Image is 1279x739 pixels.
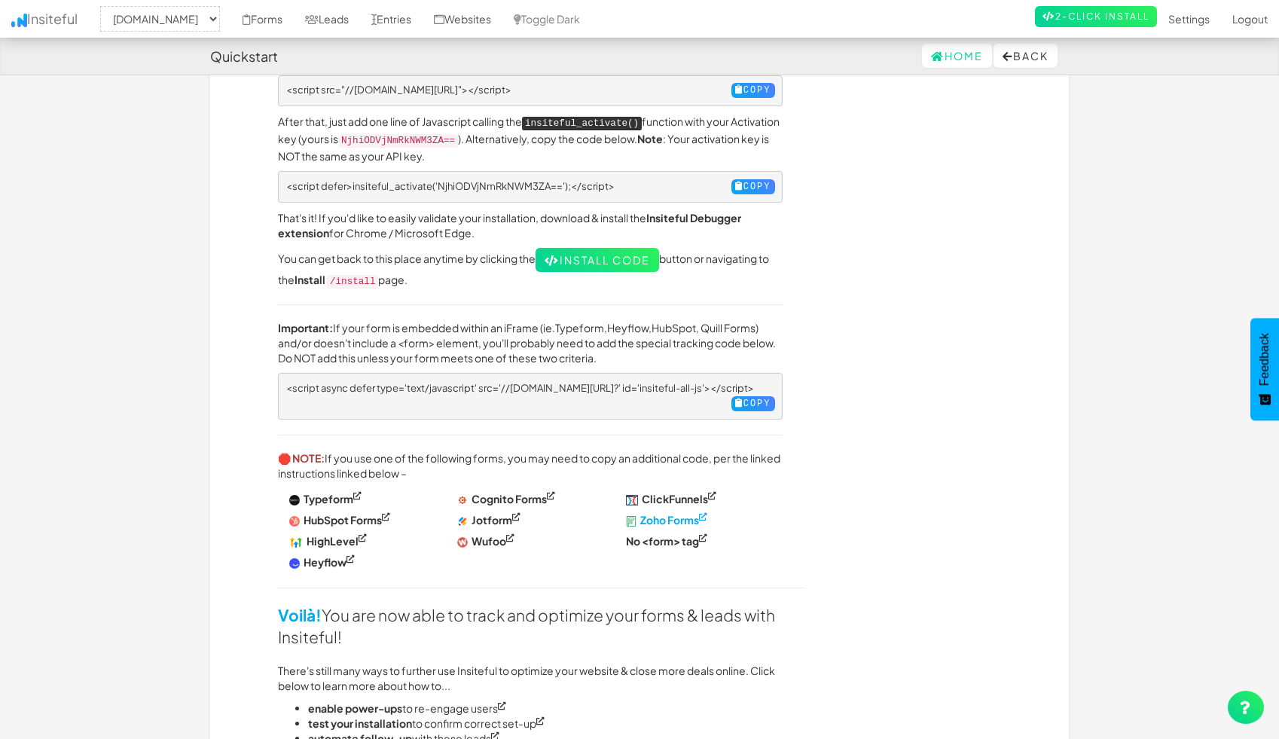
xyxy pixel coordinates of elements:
[626,513,707,527] a: Zoho Forms
[11,14,27,27] img: icon.png
[457,513,520,527] a: Jotform
[289,492,362,505] a: Typeform
[457,534,514,548] a: Wufoo
[626,495,639,505] img: 79z+orbB7DufOPAAAAABJRU5ErkJggg==
[286,180,615,192] span: <script defer>insiteful_activate('NjhiODVjNmRkNWM3ZA==');</script>
[626,534,707,548] a: No <form> tag
[307,534,359,548] strong: HighLevel
[536,248,659,272] a: Install Code
[457,495,468,505] img: 4PZeqjtP8MVz1tdhwd9VTVN4U7hyg3DMAzDMAzDMAzDMAzDMAzDMAzDML74B3OcR2494FplAAAAAElFTkSuQmCC
[731,396,775,411] button: Copy
[652,321,696,334] a: HubSpot
[472,513,512,527] strong: Jotform
[1035,6,1157,27] a: 2-Click Install
[289,537,303,548] img: D4AAAAldEVYdGRhdGU6bW9kaWZ5ADIwMjAtMDEtMjVUMjM6MzI6MjgrMDA6MDC0P0SCAAAAAElFTkSuQmCC
[286,382,754,394] span: <script async defer type='text/javascript' src='//[DOMAIN_NAME][URL]?' id='insiteful-all-js'></sc...
[308,701,783,716] li: to re-engage users
[289,516,300,527] img: Z
[522,117,642,130] kbd: insiteful_activate()
[555,321,604,334] a: Typeform
[278,488,783,649] p: You are now able to track and optimize your forms & leads with Insiteful!
[731,83,775,98] button: Copy
[338,134,458,148] code: NjhiODVjNmRkNWM3ZA==
[327,275,378,289] code: /install
[994,44,1058,68] button: Back
[278,605,322,625] strong: Voilà!
[642,492,708,505] strong: ClickFunnels
[304,492,353,505] strong: Typeform
[1258,333,1271,386] span: Feedback
[640,513,699,527] strong: Zoho Forms
[607,321,649,334] a: Heyflow
[289,495,300,505] img: XiAAAAAAAAAAAAAAAAAAAAAAAAAAAAAAAAAAAAAAAAAAAAAAAAAAAAAAAAAAAAAAAIB35D9KrFiBXzqGhgAAAABJRU5ErkJggg==
[304,513,382,527] strong: HubSpot Forms
[304,555,346,569] strong: Heyflow
[278,211,741,240] a: Insiteful Debugger extension
[922,44,992,68] a: Home
[1250,318,1279,420] button: Feedback - Show survey
[278,321,333,334] b: Important:
[308,716,783,731] li: to confirm correct set-up
[289,555,355,569] a: Heyflow
[278,320,783,365] p: If your form is embedded within an iFrame (ie. , , , Quill Forms) and/or doesn't include a <form>...
[286,84,511,96] span: <script src="//[DOMAIN_NAME][URL]"></script>
[731,179,775,194] button: Copy
[278,663,783,693] p: There's still many ways to further use Insiteful to optimize your website & close more deals onli...
[626,534,699,548] strong: No <form> tag
[278,451,325,465] strong: 🛑 NOTE:
[308,701,402,715] a: enable power-ups
[626,492,717,505] a: ClickFunnels
[210,49,278,64] h4: Quickstart
[457,492,555,505] a: Cognito Forms
[472,534,506,548] strong: Wufoo
[457,516,468,527] img: o6Mj6xhs23sAAAAASUVORK5CYII=
[278,248,783,289] p: You can get back to this place anytime by clicking the button or navigating to the page.
[278,114,783,163] p: After that, just add one line of Javascript calling the function with your Activation key (yours ...
[308,716,412,730] a: test your installation
[289,558,300,569] img: fX4Dg6xjN5AY=
[637,132,663,145] b: Note
[457,537,468,548] img: w+GLbPZOKCQIQAAACV0RVh0ZGF0ZTpjcmVhdGUAMjAyMS0wNS0yOFQwNTowNDowNyswMDowMFNyrecAAAAldEVYdGRhdGU6bW...
[289,513,390,527] a: HubSpot Forms
[278,450,783,481] p: If you use one of the following forms, you may need to copy an additional code, per the linked in...
[626,516,636,527] img: U8idtWpaKY2+ORPHVql5pQEDWNhgaGm4YdkUbrL+jWclQefM8+7FLRsGs6DJ2N0wdy5G9AqVWajYbgW7j+JiKUpMuDc4TxAw1...
[289,534,367,548] a: HighLevel
[295,273,325,286] a: Install
[472,492,547,505] strong: Cognito Forms
[278,210,783,240] p: That's it! If you'd like to easily validate your installation, download & install the for Chrome ...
